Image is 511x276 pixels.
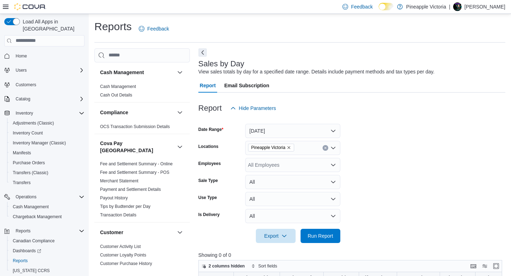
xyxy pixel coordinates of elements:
span: Users [13,66,84,74]
span: Operations [16,194,37,200]
span: Transfers [10,178,84,187]
span: Customer Loyalty Points [100,252,146,258]
button: Inventory [1,108,87,118]
span: Pineapple Victoria [251,144,285,151]
span: Cash Management [10,203,84,211]
span: Dashboards [13,248,41,254]
div: Amanda Wright [453,2,462,11]
span: Reports [16,228,31,234]
button: 2 columns hidden [199,262,248,270]
span: Feedback [147,25,169,32]
div: Cova Pay [GEOGRAPHIC_DATA] [94,160,190,222]
a: Payment and Settlement Details [100,187,161,192]
button: Export [256,229,296,243]
button: All [245,175,340,189]
button: Cash Management [7,202,87,212]
div: View sales totals by day for a specified date range. Details include payment methods and tax type... [198,68,435,76]
span: Fee and Settlement Summary - Online [100,161,173,167]
button: Enter fullscreen [492,262,500,270]
a: Transaction Details [100,212,136,217]
button: Users [13,66,29,74]
button: Clear input [323,145,328,151]
label: Use Type [198,195,217,200]
span: Operations [13,193,84,201]
a: Cash Out Details [100,93,132,98]
a: Manifests [10,149,34,157]
button: Cova Pay [GEOGRAPHIC_DATA] [176,143,184,151]
button: Operations [1,192,87,202]
button: Customer [100,229,174,236]
span: Reports [13,227,84,235]
button: Display options [480,262,489,270]
a: Dashboards [7,246,87,256]
h3: Cash Management [100,69,144,76]
button: All [245,209,340,223]
span: Inventory Count [13,130,43,136]
span: Purchase Orders [13,160,45,166]
h3: Compliance [100,109,128,116]
a: Customer Purchase History [100,261,152,266]
a: Canadian Compliance [10,237,57,245]
span: 2 columns hidden [209,263,245,269]
button: Chargeback Management [7,212,87,222]
span: Adjustments (Classic) [13,120,54,126]
span: Inventory Manager (Classic) [13,140,66,146]
span: Inventory Manager (Classic) [10,139,84,147]
a: Customer Activity List [100,244,141,249]
a: Purchase Orders [10,159,48,167]
span: Manifests [10,149,84,157]
p: Showing 0 of 0 [198,252,505,259]
button: Run Report [301,229,340,243]
a: Feedback [136,22,172,36]
h3: Report [198,104,222,112]
a: [US_STATE] CCRS [10,266,53,275]
span: Tips by Budtender per Day [100,204,150,209]
p: | [449,2,450,11]
h3: Cova Pay [GEOGRAPHIC_DATA] [100,140,174,154]
span: Customer Purchase History [100,261,152,266]
a: Payout History [100,195,128,200]
a: OCS Transaction Submission Details [100,124,170,129]
span: Reports [10,256,84,265]
span: Customers [16,82,36,88]
a: Fee and Settlement Summary - Online [100,161,173,166]
a: Merchant Statement [100,178,138,183]
button: Remove Pineapple Victoria from selection in this group [287,145,291,150]
button: Inventory Count [7,128,87,138]
button: Users [1,65,87,75]
button: All [245,192,340,206]
span: Adjustments (Classic) [10,119,84,127]
button: Purchase Orders [7,158,87,168]
button: Home [1,51,87,61]
span: Users [16,67,27,73]
span: Customers [13,80,84,89]
h1: Reports [94,20,132,34]
button: Transfers (Classic) [7,168,87,178]
span: Transaction Details [100,212,136,218]
span: Catalog [16,96,30,102]
span: Cash Out Details [100,92,132,98]
a: Transfers [10,178,33,187]
button: Hide Parameters [227,101,279,115]
a: Customer Loyalty Points [100,253,146,258]
span: Pineapple Victoria [248,144,294,151]
label: Is Delivery [198,212,220,217]
span: Canadian Compliance [10,237,84,245]
span: Sort fields [258,263,277,269]
button: Inventory [13,109,36,117]
a: Transfers (Classic) [10,169,51,177]
span: OCS Transaction Submission Details [100,124,170,129]
span: Catalog [13,95,84,103]
span: Fee and Settlement Summary - POS [100,170,169,175]
a: Cash Management [100,84,136,89]
button: [US_STATE] CCRS [7,266,87,276]
span: Reports [13,258,28,264]
button: Operations [13,193,39,201]
label: Employees [198,161,221,166]
span: Home [16,53,27,59]
span: Hide Parameters [239,105,276,112]
span: [US_STATE] CCRS [13,268,50,274]
button: Cash Management [100,69,174,76]
button: Reports [13,227,33,235]
span: Transfers [13,180,31,186]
